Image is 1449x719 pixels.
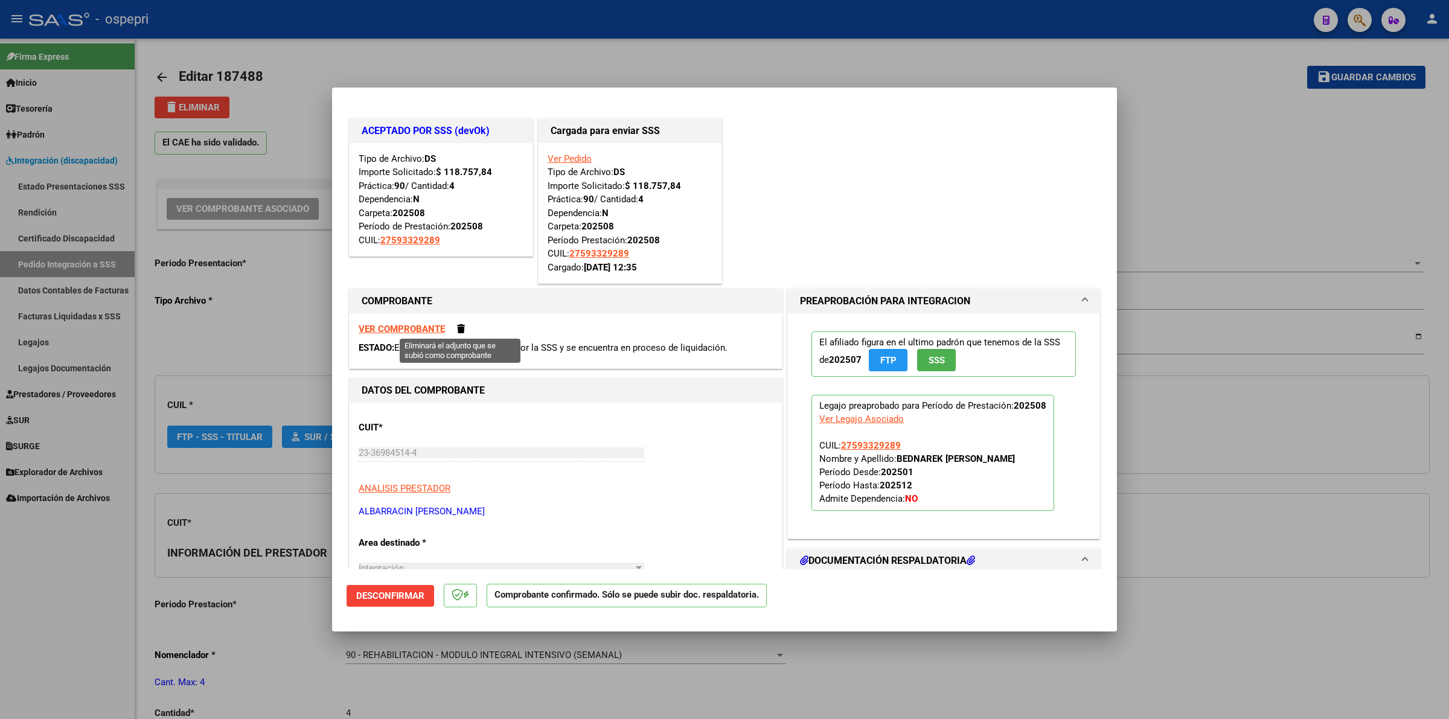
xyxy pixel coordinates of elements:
[380,235,440,246] span: 27593329289
[917,349,956,371] button: SSS
[394,342,728,353] span: El comprobante fue aceptado por la SSS y se encuentra en proceso de liquidación.
[841,440,901,451] span: 27593329289
[359,421,483,435] p: CUIT
[359,324,445,334] a: VER COMPROBANTE
[811,395,1054,511] p: Legajo preaprobado para Período de Prestación:
[359,505,773,519] p: ALBARRACIN [PERSON_NAME]
[929,355,945,366] span: SSS
[359,342,394,353] span: ESTADO:
[394,181,405,191] strong: 90
[625,181,681,191] strong: $ 118.757,84
[449,181,455,191] strong: 4
[359,152,523,248] div: Tipo de Archivo: Importe Solicitado: Práctica: / Cantidad: Dependencia: Carpeta: Período de Prest...
[800,294,970,308] h1: PREAPROBACIÓN PARA INTEGRACION
[880,355,897,366] span: FTP
[548,152,712,275] div: Tipo de Archivo: Importe Solicitado: Práctica: / Cantidad: Dependencia: Carpeta: Período Prestaci...
[905,493,918,504] strong: NO
[819,412,904,426] div: Ver Legajo Asociado
[811,331,1076,377] p: El afiliado figura en el ultimo padrón que tenemos de la SSS de
[436,167,492,177] strong: $ 118.757,84
[581,221,614,232] strong: 202508
[359,483,450,494] span: ANALISIS PRESTADOR
[881,467,913,478] strong: 202501
[1408,678,1437,707] iframe: Intercom live chat
[413,194,420,205] strong: N
[869,349,907,371] button: FTP
[424,153,436,164] strong: DS
[569,248,629,259] span: 27593329289
[362,124,520,138] h1: ACEPTADO POR SSS (devOk)
[583,194,594,205] strong: 90
[359,563,404,574] span: Integración
[602,208,609,219] strong: N
[788,549,1099,573] mat-expansion-panel-header: DOCUMENTACIÓN RESPALDATORIA
[347,585,434,607] button: Desconfirmar
[356,590,424,601] span: Desconfirmar
[584,262,637,273] strong: [DATE] 12:35
[627,235,660,246] strong: 202508
[638,194,644,205] strong: 4
[897,453,1015,464] strong: BEDNAREK [PERSON_NAME]
[548,153,592,164] a: Ver Pedido
[450,221,483,232] strong: 202508
[788,289,1099,313] mat-expansion-panel-header: PREAPROBACIÓN PARA INTEGRACION
[362,295,432,307] strong: COMPROBANTE
[362,385,485,396] strong: DATOS DEL COMPROBANTE
[819,440,1015,504] span: CUIL: Nombre y Apellido: Período Desde: Período Hasta: Admite Dependencia:
[359,536,483,550] p: Area destinado *
[392,208,425,219] strong: 202508
[551,124,709,138] h1: Cargada para enviar SSS
[613,167,625,177] strong: DS
[1014,400,1046,411] strong: 202508
[800,554,975,568] h1: DOCUMENTACIÓN RESPALDATORIA
[880,480,912,491] strong: 202512
[487,584,767,607] p: Comprobante confirmado. Sólo se puede subir doc. respaldatoria.
[829,354,862,365] strong: 202507
[788,313,1099,538] div: PREAPROBACIÓN PARA INTEGRACION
